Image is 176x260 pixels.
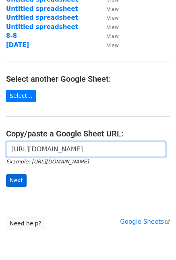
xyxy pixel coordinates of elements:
[99,32,119,39] a: View
[6,174,27,187] input: Next
[99,23,119,31] a: View
[107,33,119,39] small: View
[99,5,119,12] a: View
[6,217,45,230] a: Need help?
[6,32,17,39] a: 8-8
[6,14,78,21] a: Untitled spreadsheet
[6,142,166,157] input: Paste your Google Sheet URL here
[6,5,78,12] a: Untitled spreadsheet
[136,221,176,260] iframe: Chat Widget
[6,23,78,31] a: Untitled spreadsheet
[6,41,29,49] a: [DATE]
[107,6,119,12] small: View
[107,24,119,30] small: View
[107,15,119,21] small: View
[107,42,119,48] small: View
[6,129,170,138] h4: Copy/paste a Google Sheet URL:
[6,90,36,102] a: Select...
[99,41,119,49] a: View
[99,14,119,21] a: View
[6,159,89,165] small: Example: [URL][DOMAIN_NAME]
[120,218,170,225] a: Google Sheets
[6,74,170,84] h4: Select another Google Sheet:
